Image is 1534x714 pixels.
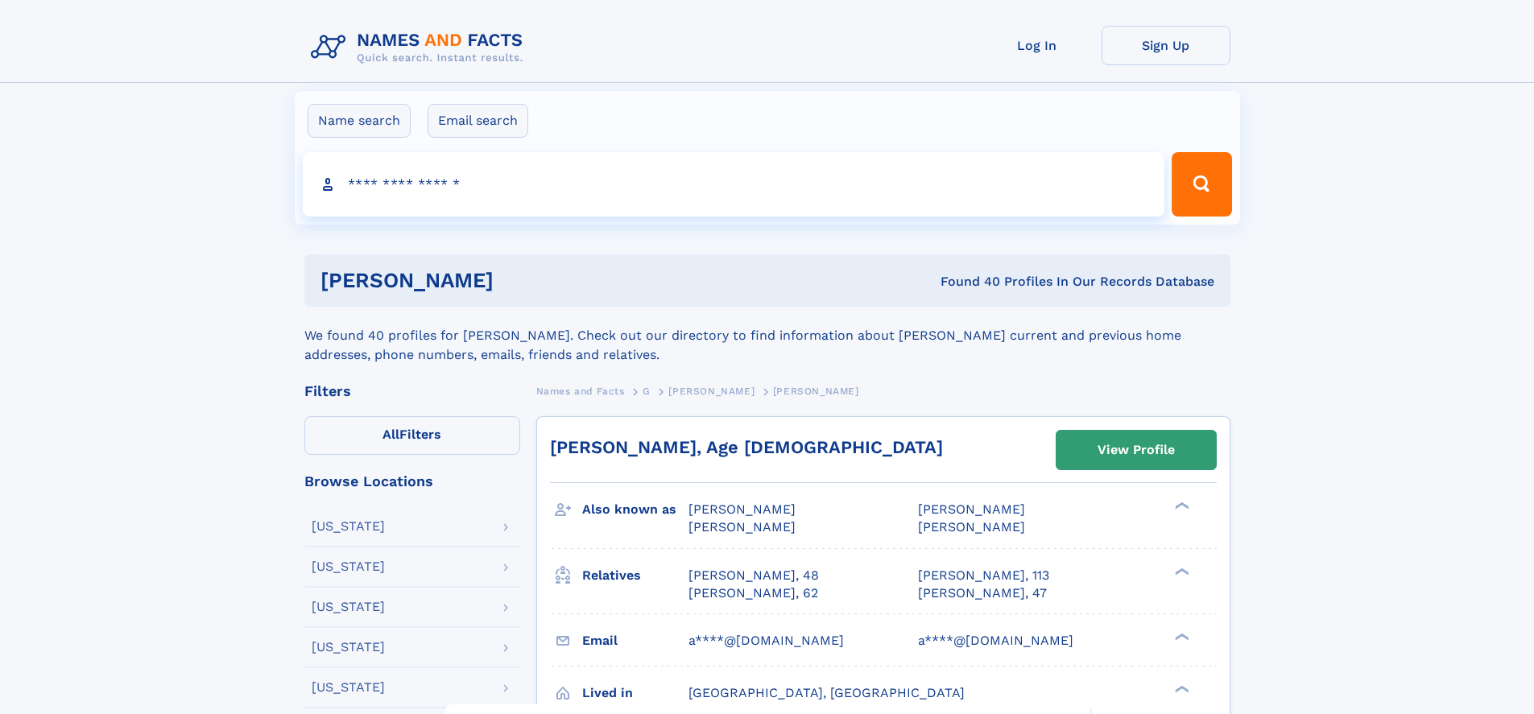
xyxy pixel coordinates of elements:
[312,641,385,654] div: [US_STATE]
[918,567,1049,584] a: [PERSON_NAME], 113
[688,519,796,534] span: [PERSON_NAME]
[304,416,520,455] label: Filters
[312,601,385,613] div: [US_STATE]
[320,270,717,291] h1: [PERSON_NAME]
[304,384,520,398] div: Filters
[1171,683,1190,694] div: ❯
[973,26,1102,65] a: Log In
[304,307,1230,365] div: We found 40 profiles for [PERSON_NAME]. Check out our directory to find information about [PERSON...
[303,152,1165,217] input: search input
[308,104,411,138] label: Name search
[582,496,688,523] h3: Also known as
[688,567,819,584] a: [PERSON_NAME], 48
[582,562,688,589] h3: Relatives
[668,381,755,401] a: [PERSON_NAME]
[1102,26,1230,65] a: Sign Up
[1172,152,1231,217] button: Search Button
[428,104,528,138] label: Email search
[773,386,859,397] span: [PERSON_NAME]
[312,681,385,694] div: [US_STATE]
[688,584,818,602] a: [PERSON_NAME], 62
[643,381,651,401] a: G
[304,474,520,489] div: Browse Locations
[382,427,399,442] span: All
[1171,631,1190,642] div: ❯
[550,437,943,457] a: [PERSON_NAME], Age [DEMOGRAPHIC_DATA]
[1098,431,1175,468] div: View Profile
[312,520,385,533] div: [US_STATE]
[643,386,651,397] span: G
[918,501,1025,517] span: [PERSON_NAME]
[536,381,625,401] a: Names and Facts
[918,519,1025,534] span: [PERSON_NAME]
[717,273,1214,291] div: Found 40 Profiles In Our Records Database
[688,685,965,700] span: [GEOGRAPHIC_DATA], [GEOGRAPHIC_DATA]
[312,560,385,573] div: [US_STATE]
[1171,501,1190,511] div: ❯
[1171,566,1190,576] div: ❯
[582,679,688,707] h3: Lived in
[918,584,1047,602] a: [PERSON_NAME], 47
[688,501,796,517] span: [PERSON_NAME]
[304,26,536,69] img: Logo Names and Facts
[582,627,688,654] h3: Email
[668,386,755,397] span: [PERSON_NAME]
[1056,431,1216,469] a: View Profile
